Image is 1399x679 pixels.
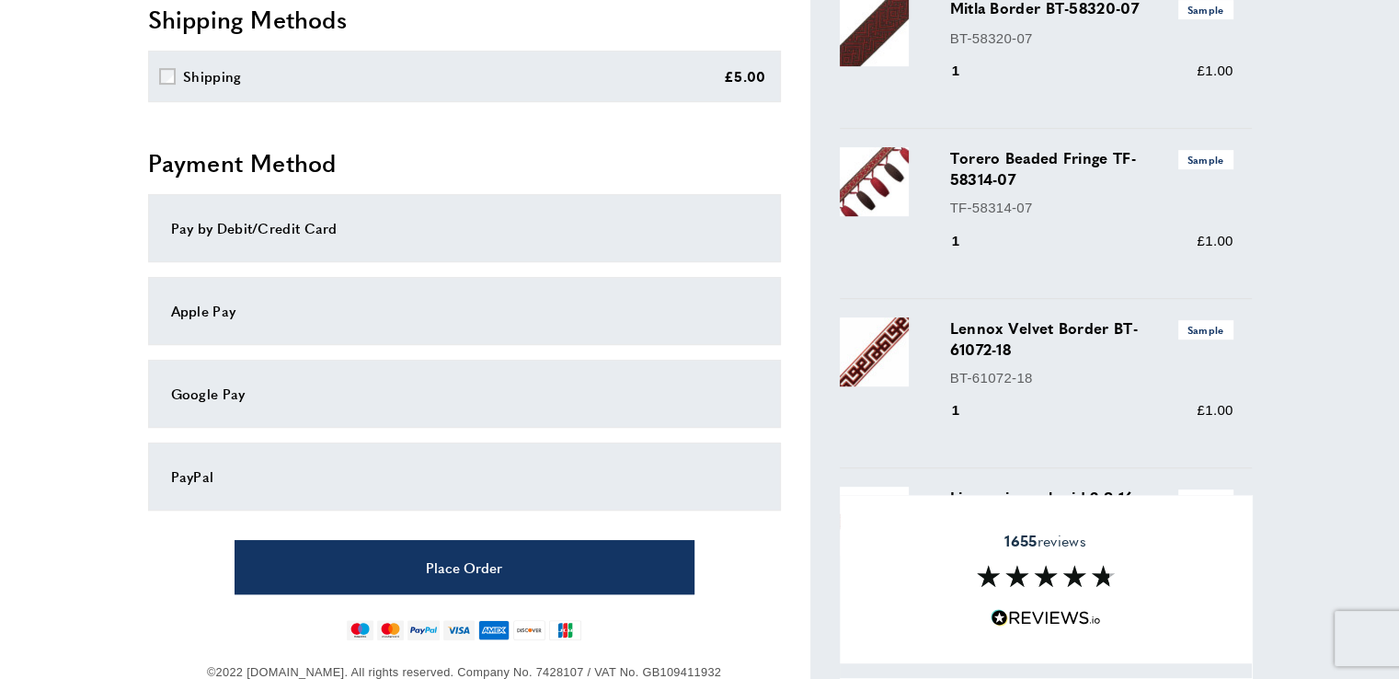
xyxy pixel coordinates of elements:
[407,620,440,640] img: paypal
[171,466,758,488] div: PayPal
[171,300,758,322] div: Apple Pay
[950,197,1233,219] p: TF-58314-07
[1197,233,1233,248] span: £1.00
[171,383,758,405] div: Google Pay
[377,620,404,640] img: mastercard
[950,317,1233,360] h3: Lennox Velvet Border BT-61072-18
[840,487,909,556] img: Lima guipure braid 2 9-16 32034-9500
[950,147,1233,190] h3: Torero Beaded Fringe TF-58314-07
[991,610,1101,627] img: Reviews.io 5 stars
[840,317,909,386] img: Lennox Velvet Border BT-61072-18
[950,487,1233,529] h3: Lima guipure braid 2 9-16 32034-9500
[1178,489,1233,509] span: Sample
[171,217,758,239] div: Pay by Debit/Credit Card
[443,620,474,640] img: visa
[950,230,986,252] div: 1
[478,620,510,640] img: american-express
[207,665,721,679] span: ©2022 [DOMAIN_NAME]. All rights reserved. Company No. 7428107 / VAT No. GB109411932
[950,399,986,421] div: 1
[347,620,373,640] img: maestro
[183,65,241,87] div: Shipping
[950,60,986,82] div: 1
[235,540,694,594] button: Place Order
[1178,150,1233,169] span: Sample
[950,367,1233,389] p: BT-61072-18
[1197,402,1233,418] span: £1.00
[148,3,781,36] h2: Shipping Methods
[1197,63,1233,78] span: £1.00
[1004,532,1085,550] span: reviews
[148,146,781,179] h2: Payment Method
[840,147,909,216] img: Torero Beaded Fringe TF-58314-07
[1178,320,1233,339] span: Sample
[513,620,545,640] img: discover
[977,566,1115,588] img: Reviews section
[1004,530,1037,551] strong: 1655
[549,620,581,640] img: jcb
[950,28,1233,50] p: BT-58320-07
[724,65,766,87] div: £5.00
